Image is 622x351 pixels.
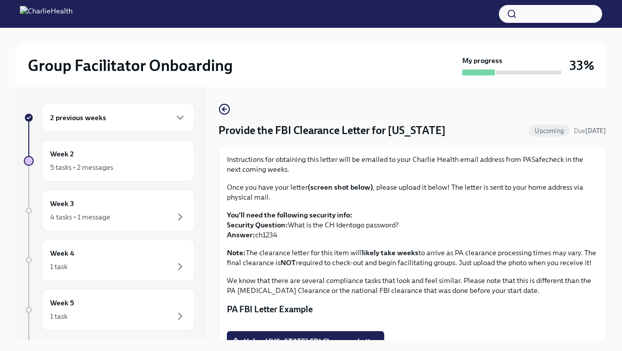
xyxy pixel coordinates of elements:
[50,112,106,123] h6: 2 previous weeks
[24,289,195,331] a: Week 51 task
[50,248,74,259] h6: Week 4
[529,127,570,135] span: Upcoming
[50,262,68,272] div: 1 task
[227,331,384,351] label: Upload [US_STATE] FBI Clearance Letter
[227,248,598,268] p: The clearance letter for this item will to arrive as PA clearance processing times may vary. The ...
[462,56,502,66] strong: My progress
[20,6,72,22] img: CharlieHealth
[50,162,113,172] div: 5 tasks • 2 messages
[24,140,195,182] a: Week 25 tasks • 2 messages
[50,198,74,209] h6: Week 3
[585,127,606,135] strong: [DATE]
[308,183,373,192] strong: (screen shot below)
[280,258,296,267] strong: NOT
[50,311,68,321] div: 1 task
[227,154,598,174] p: Instructions for obtaining this letter will be emailed to your Charlie Health email address from ...
[50,297,74,308] h6: Week 5
[227,303,598,315] p: PA FBI Letter Example
[569,57,594,74] h3: 33%
[227,210,598,240] p: What is the CH Identogo password? ch1234
[50,212,110,222] div: 4 tasks • 1 message
[24,239,195,281] a: Week 41 task
[50,148,74,159] h6: Week 2
[362,248,418,257] strong: likely take weeks
[227,230,255,239] strong: Answer:
[234,336,377,346] span: Upload [US_STATE] FBI Clearance Letter
[42,103,195,132] div: 2 previous weeks
[574,126,606,136] span: October 28th, 2025 10:00
[227,248,246,257] strong: Note:
[227,182,598,202] p: Once you have your letter , please upload it below! The letter is sent to your home address via p...
[227,211,352,219] strong: You'll need the following security info:
[218,123,446,138] h4: Provide the FBI Clearance Letter for [US_STATE]
[227,276,598,295] p: We know that there are several compliance tasks that look and feel similar. Please note that this...
[28,56,233,75] h2: Group Facilitator Onboarding
[24,190,195,231] a: Week 34 tasks • 1 message
[227,220,288,229] strong: Security Question:
[574,127,606,135] span: Due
